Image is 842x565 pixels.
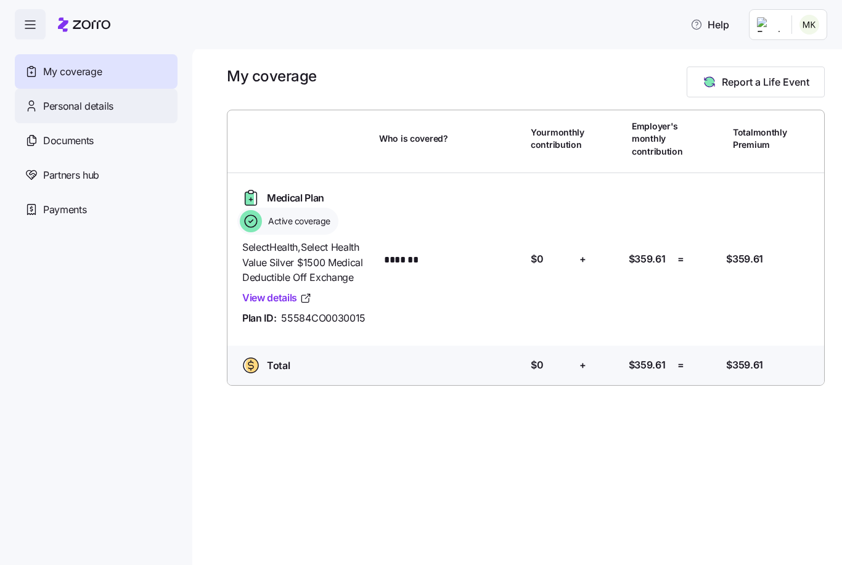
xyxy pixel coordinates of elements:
span: = [677,251,684,267]
span: $359.61 [629,357,666,373]
a: My coverage [15,54,178,89]
span: $0 [531,251,543,267]
span: Documents [43,133,94,148]
span: Partners hub [43,168,99,183]
span: 55584CO0030015 [281,311,366,326]
span: Help [690,17,729,32]
a: View details [242,290,312,306]
span: Your monthly contribution [531,126,584,152]
span: My coverage [43,64,102,79]
button: Report a Life Event [687,67,825,97]
span: Payments [43,202,86,217]
span: = [677,357,684,373]
span: Who is covered? [379,132,448,145]
span: + [579,251,586,267]
a: Partners hub [15,158,178,192]
span: $359.61 [629,251,666,267]
span: Total [267,358,290,373]
img: Employer logo [757,17,782,32]
span: Total monthly Premium [733,126,787,152]
button: Help [681,12,739,37]
span: Employer's monthly contribution [632,120,683,158]
span: $0 [531,357,543,373]
span: + [579,357,586,373]
span: Personal details [43,99,113,114]
span: Active coverage [264,215,330,227]
a: Payments [15,192,178,227]
span: Medical Plan [267,190,324,206]
span: $359.61 [726,357,763,373]
img: 366b64d81f7fdb8f470778c09a22af1e [799,15,819,35]
a: Documents [15,123,178,158]
span: $359.61 [726,251,763,267]
h1: My coverage [227,67,317,86]
span: SelectHealth , Select Health Value Silver $1500 Medical Deductible Off Exchange [242,240,369,285]
a: Personal details [15,89,178,123]
span: Plan ID: [242,311,276,326]
span: Report a Life Event [722,75,809,89]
